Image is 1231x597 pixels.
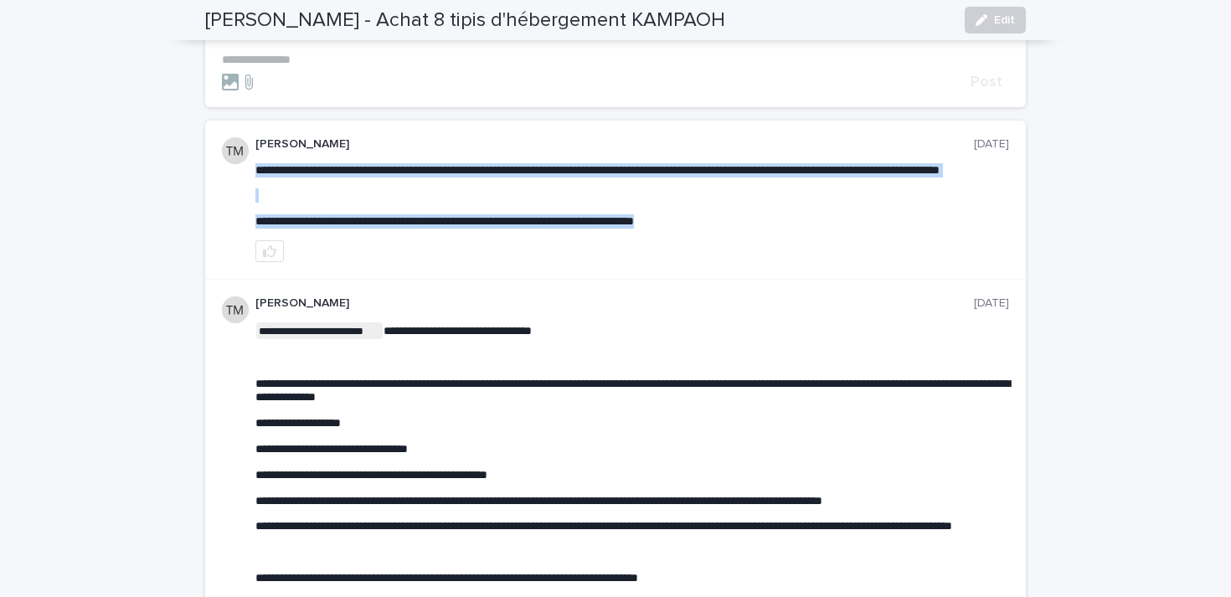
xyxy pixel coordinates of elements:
[994,14,1015,26] span: Edit
[255,296,974,311] p: [PERSON_NAME]
[965,7,1026,33] button: Edit
[205,8,725,33] h2: [PERSON_NAME] - Achat 8 tipis d'hébergement KAMPAOH
[971,75,1002,90] span: Post
[974,296,1009,311] p: [DATE]
[964,75,1009,90] button: Post
[255,240,284,262] button: like this post
[255,137,974,152] p: [PERSON_NAME]
[974,137,1009,152] p: [DATE]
